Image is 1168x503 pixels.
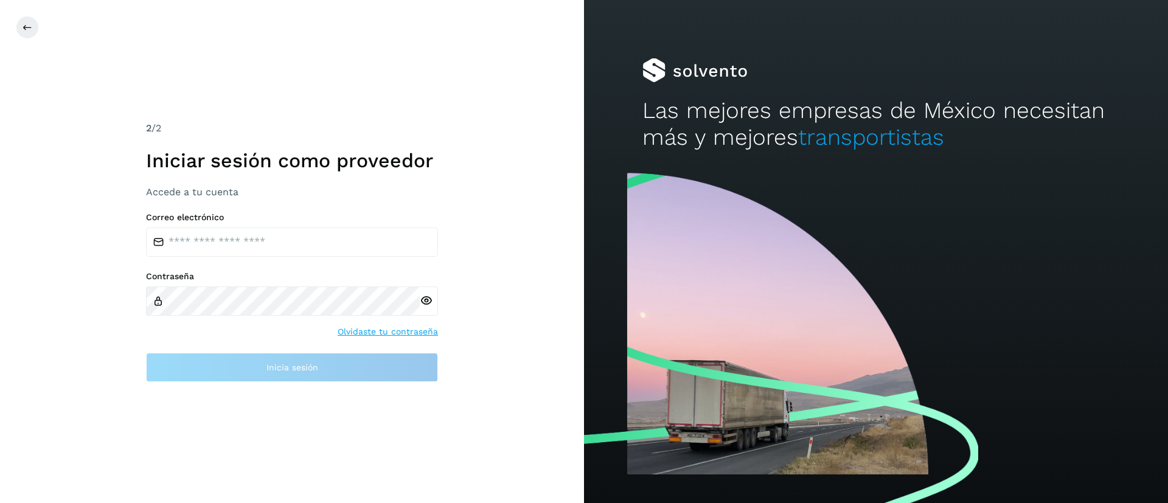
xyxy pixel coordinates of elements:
[146,212,438,223] label: Correo electrónico
[146,353,438,382] button: Inicia sesión
[146,121,438,136] div: /2
[798,124,944,150] span: transportistas
[642,97,1110,151] h2: Las mejores empresas de México necesitan más y mejores
[146,186,438,198] h3: Accede a tu cuenta
[146,122,151,134] span: 2
[266,363,318,372] span: Inicia sesión
[146,149,438,172] h1: Iniciar sesión como proveedor
[338,325,438,338] a: Olvidaste tu contraseña
[146,271,438,282] label: Contraseña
